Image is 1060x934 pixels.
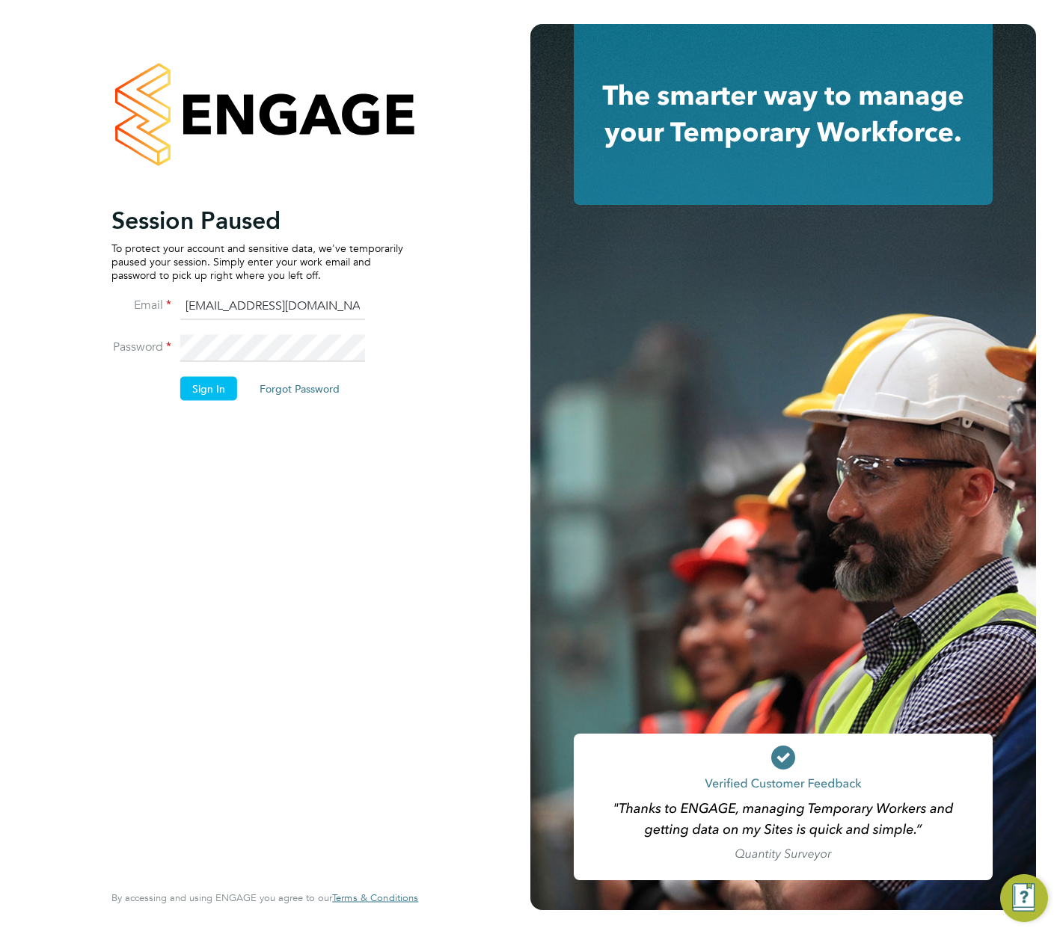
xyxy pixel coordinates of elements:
a: Terms & Conditions [332,892,418,904]
span: Terms & Conditions [332,891,418,904]
button: Forgot Password [248,376,352,400]
button: Engage Resource Center [1000,874,1048,922]
input: Enter your work email... [180,293,365,320]
label: Password [111,339,171,354]
p: To protect your account and sensitive data, we've temporarily paused your session. Simply enter y... [111,241,403,282]
h2: Session Paused [111,205,403,235]
label: Email [111,297,171,313]
span: By accessing and using ENGAGE you agree to our [111,891,418,904]
button: Sign In [180,376,237,400]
